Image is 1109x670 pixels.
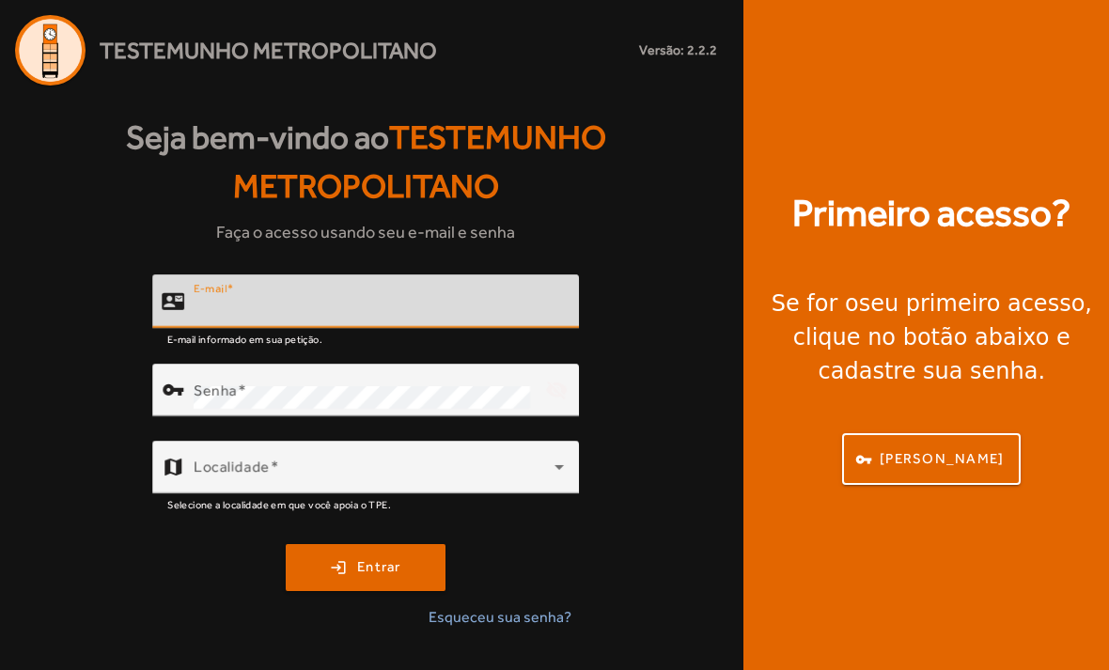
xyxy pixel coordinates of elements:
[286,544,445,591] button: Entrar
[859,290,1086,317] strong: seu primeiro acesso
[842,433,1021,485] button: [PERSON_NAME]
[880,448,1004,470] span: [PERSON_NAME]
[766,287,1098,388] div: Se for o , clique no botão abaixo e cadastre sua senha.
[639,40,717,60] small: Versão: 2.2.2
[534,367,579,413] mat-icon: visibility_off
[162,379,184,401] mat-icon: vpn_key
[792,185,1070,242] strong: Primeiro acesso?
[167,493,391,514] mat-hint: Selecione a localidade em que você apoia o TPE.
[167,328,322,349] mat-hint: E-mail informado em sua petição.
[162,456,184,478] mat-icon: map
[100,34,437,68] span: Testemunho Metropolitano
[216,219,515,244] span: Faça o acesso usando seu e-mail e senha
[194,458,270,475] mat-label: Localidade
[15,15,86,86] img: Logo Agenda
[233,118,606,206] span: Testemunho Metropolitano
[162,289,184,312] mat-icon: contact_mail
[194,381,238,398] mat-label: Senha
[357,556,401,578] span: Entrar
[429,606,571,629] span: Esqueceu sua senha?
[194,281,226,294] mat-label: E-mail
